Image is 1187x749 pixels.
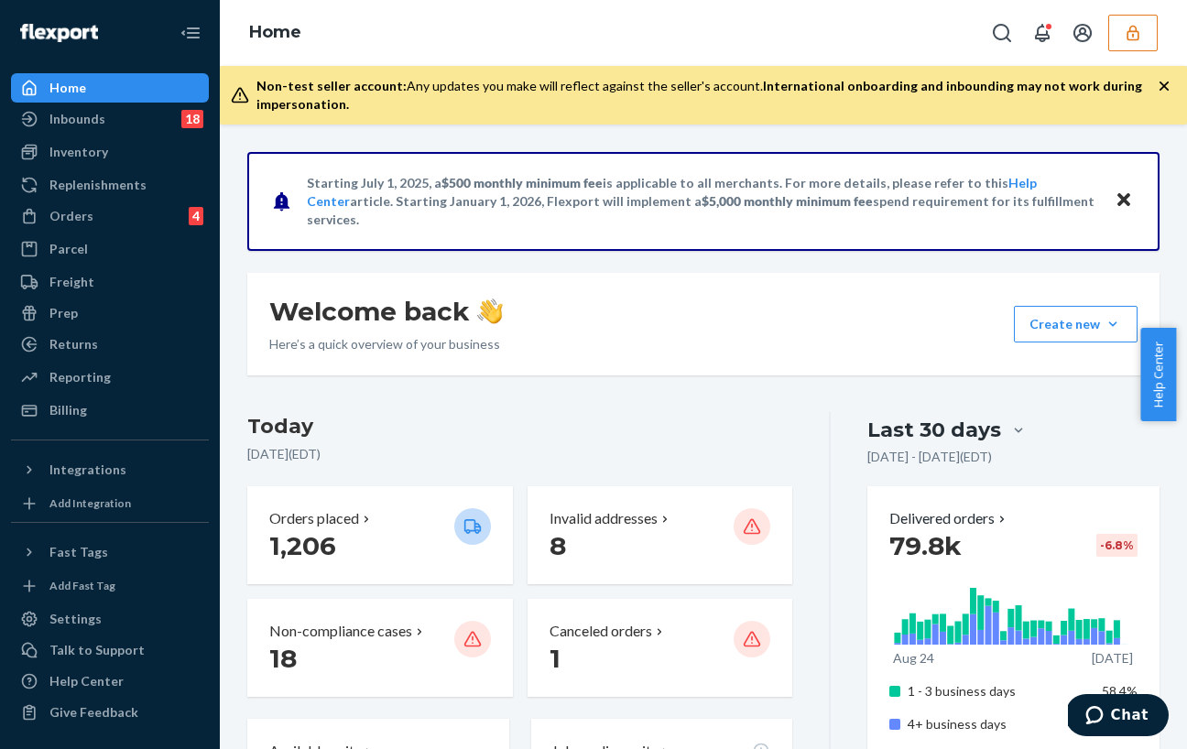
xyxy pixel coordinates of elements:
a: Prep [11,299,209,328]
a: Freight [11,267,209,297]
a: Parcel [11,234,209,264]
div: Settings [49,610,102,628]
div: 18 [181,110,203,128]
a: Returns [11,330,209,359]
a: Home [11,73,209,103]
h3: Today [247,412,792,441]
p: Orders placed [269,508,359,529]
div: Replenishments [49,176,147,194]
span: $5,000 monthly minimum fee [702,193,873,209]
p: Invalid addresses [550,508,658,529]
img: hand-wave emoji [477,299,503,324]
div: Last 30 days [867,416,1001,444]
p: Canceled orders [550,621,652,642]
a: Settings [11,604,209,634]
button: Close [1112,188,1136,214]
button: Delivered orders [889,508,1009,529]
div: Reporting [49,368,111,386]
p: Non-compliance cases [269,621,412,642]
a: Replenishments [11,170,209,200]
div: Help Center [49,672,124,690]
div: 4 [189,207,203,225]
button: Orders placed 1,206 [247,486,513,584]
p: [DATE] [1092,649,1133,668]
a: Orders4 [11,201,209,231]
iframe: Opens a widget where you can chat to one of our agents [1068,694,1169,740]
div: Add Fast Tag [49,578,115,593]
button: Open notifications [1024,15,1061,51]
a: Billing [11,396,209,425]
div: -6.8 % [1096,534,1138,557]
button: Talk to Support [11,635,209,665]
p: Starting July 1, 2025, a is applicable to all merchants. For more details, please refer to this a... [307,174,1097,229]
div: Add Integration [49,495,131,511]
div: Returns [49,335,98,353]
div: Fast Tags [49,543,108,561]
span: 1 [550,643,561,674]
div: Inbounds [49,110,105,128]
a: Help Center [11,667,209,696]
div: Integrations [49,461,126,479]
div: Inventory [49,143,108,161]
a: Add Integration [11,492,209,515]
div: Freight [49,273,94,291]
a: Home [249,22,301,42]
span: $500 monthly minimum fee [441,175,603,190]
p: [DATE] - [DATE] ( EDT ) [867,448,992,466]
img: Flexport logo [20,24,98,42]
button: Invalid addresses 8 [528,486,793,584]
button: Fast Tags [11,537,209,567]
p: Here’s a quick overview of your business [269,335,503,353]
span: 79.8k [889,530,962,561]
ol: breadcrumbs [234,6,316,60]
a: Add Fast Tag [11,574,209,597]
span: 18 [269,643,297,674]
span: 1,206 [269,530,336,561]
button: Non-compliance cases 18 [247,599,513,697]
a: Inventory [11,137,209,167]
button: Close Navigation [172,15,209,51]
button: Help Center [1140,328,1176,421]
div: Orders [49,207,93,225]
h1: Welcome back [269,295,503,328]
div: Any updates you make will reflect against the seller's account. [256,77,1158,114]
span: 58.4% [1102,683,1138,699]
button: Open Search Box [984,15,1020,51]
div: Give Feedback [49,703,138,722]
span: Non-test seller account: [256,78,407,93]
p: 1 - 3 business days [908,682,1087,700]
div: Talk to Support [49,641,145,659]
div: Parcel [49,240,88,258]
div: Billing [49,401,87,419]
p: 4+ business days [908,715,1087,733]
p: Aug 24 [893,649,934,668]
a: Reporting [11,363,209,392]
div: Prep [49,304,78,322]
p: [DATE] ( EDT ) [247,445,792,463]
a: Inbounds18 [11,104,209,134]
button: Give Feedback [11,698,209,727]
span: 8 [550,530,566,561]
button: Create new [1014,306,1138,342]
button: Open account menu [1064,15,1101,51]
button: Canceled orders 1 [528,599,793,697]
div: Home [49,79,86,97]
button: Integrations [11,455,209,484]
